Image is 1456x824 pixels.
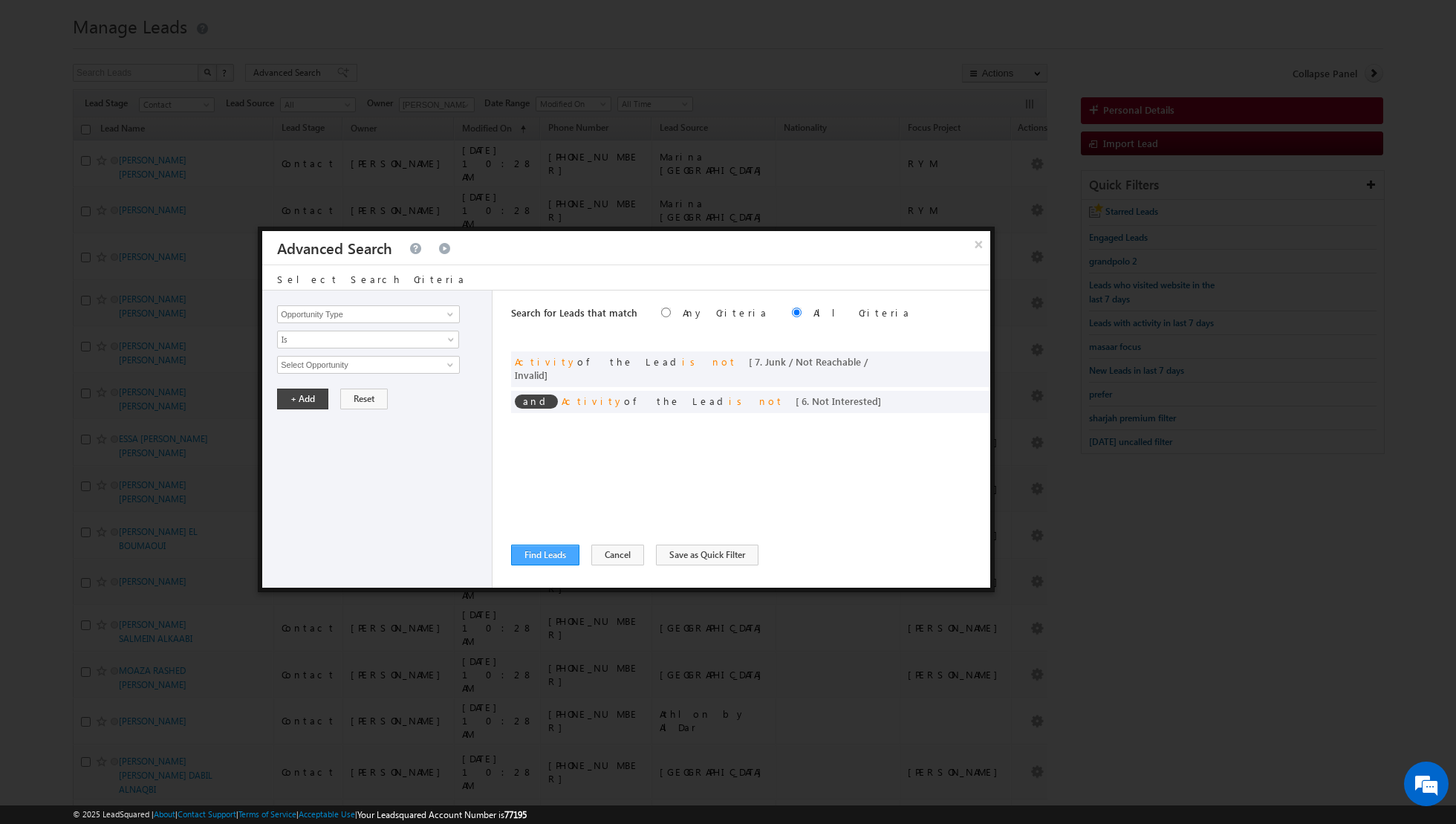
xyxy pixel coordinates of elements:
em: Start Chat [202,458,270,478]
span: [ 7. Junk / Not Reachable / Invalid [515,355,868,381]
label: All Criteria [813,306,911,319]
a: Show All Items [439,307,458,322]
span: Activity [515,355,577,368]
button: Find Leads [511,545,579,565]
a: Terms of Service [238,809,296,819]
div: Chat with us now [77,78,250,97]
span: Activity [562,395,624,407]
span: of the Lead ] [515,355,868,381]
span: and [515,395,558,409]
span: is not [729,395,784,407]
a: Contact Support [178,809,236,819]
input: Type to Search [277,356,460,374]
span: is not [682,355,737,368]
textarea: Type your message and hit 'Enter' [19,137,271,446]
button: + Add [277,389,328,409]
span: [ 6. Not Interested [796,395,878,407]
input: Type to Search [277,305,460,323]
a: About [154,809,175,819]
label: Any Criteria [683,306,768,319]
span: Is [278,333,439,346]
span: Select Search Criteria [277,273,466,285]
a: Is [277,331,459,348]
span: Search for Leads that match [511,306,637,319]
img: d_60004797649_company_0_60004797649 [25,78,62,97]
a: Show All Items [439,357,458,372]
span: Your Leadsquared Account Number is [357,809,527,820]
div: Minimize live chat window [244,7,279,43]
a: Acceptable Use [299,809,355,819]
button: Cancel [591,545,644,565]
button: Save as Quick Filter [656,545,758,565]
button: Reset [340,389,388,409]
h3: Advanced Search [277,231,392,265]
span: of the Lead ] [562,395,889,407]
span: 77195 [504,809,527,820]
button: × [967,231,991,257]
span: © 2025 LeadSquared | | | | | [73,808,527,822]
